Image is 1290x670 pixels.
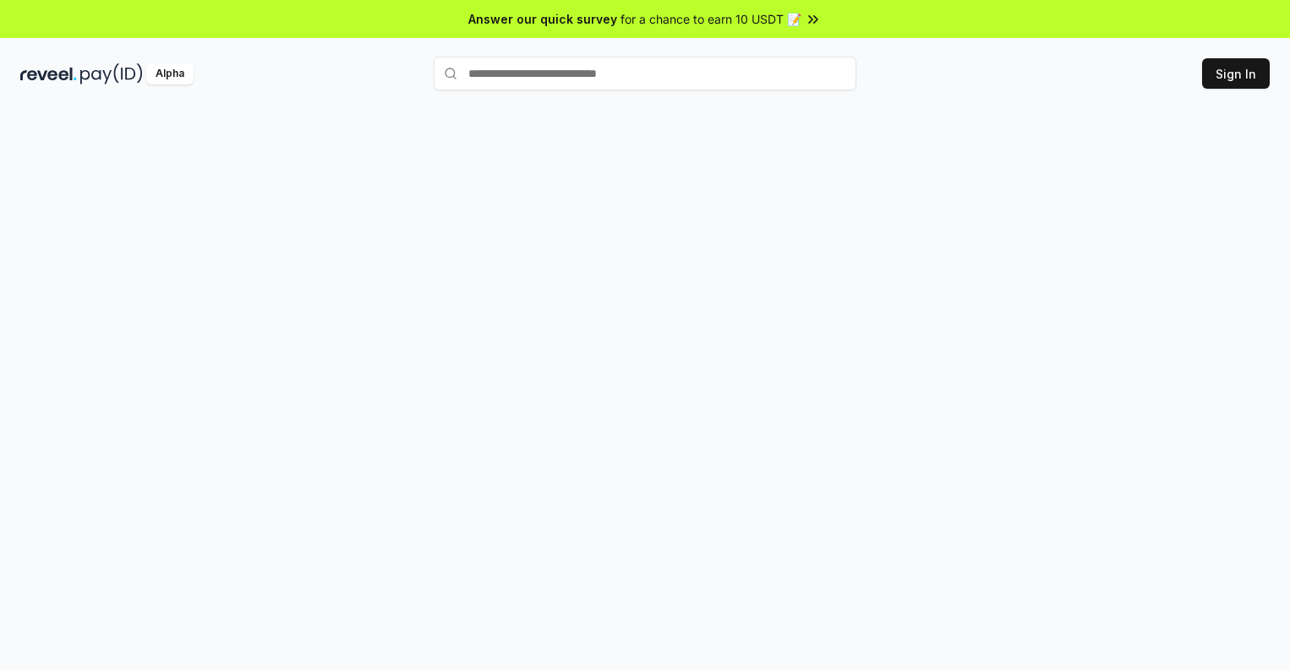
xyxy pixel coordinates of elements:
[620,10,801,28] span: for a chance to earn 10 USDT 📝
[146,63,194,84] div: Alpha
[468,10,617,28] span: Answer our quick survey
[80,63,143,84] img: pay_id
[1202,58,1270,89] button: Sign In
[20,63,77,84] img: reveel_dark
